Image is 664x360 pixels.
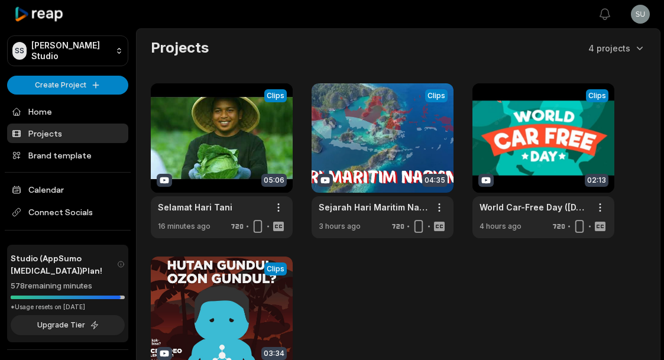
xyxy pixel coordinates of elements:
[7,102,128,121] a: Home
[7,145,128,165] a: Brand template
[31,40,111,61] p: [PERSON_NAME] Studio
[158,201,232,213] a: Selamat Hari Tani
[11,303,125,312] div: *Usage resets on [DATE]
[480,201,588,213] a: World Car-Free Day ([DATE]), Activities and How to Celebrate World Car-Free Day
[7,124,128,143] a: Projects
[319,201,427,213] a: Sejarah Hari Maritim Nasional ([DATE]) dan Maknanya
[588,42,646,54] button: 4 projects
[7,202,128,223] span: Connect Socials
[151,38,209,57] h2: Projects
[11,252,117,277] span: Studio (AppSumo [MEDICAL_DATA]) Plan!
[11,280,125,292] div: 578 remaining minutes
[7,76,128,95] button: Create Project
[11,315,125,335] button: Upgrade Tier
[12,42,27,60] div: SS
[7,180,128,199] a: Calendar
